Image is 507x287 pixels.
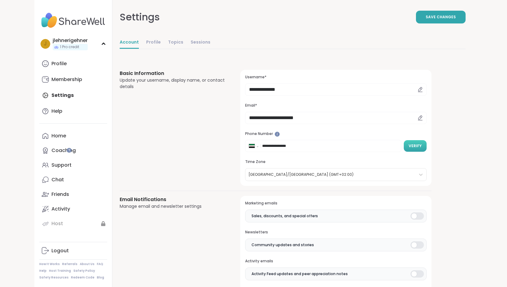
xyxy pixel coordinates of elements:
span: Activity Feed updates and peer appreciation notes [252,271,348,277]
a: Host Training [49,269,71,273]
a: About Us [80,262,94,266]
h3: Newsletters [245,230,426,235]
a: Account [120,37,139,49]
a: Host [39,216,107,231]
span: 1 Pro credit [60,44,79,50]
div: Logout [51,247,69,254]
img: ShareWell Nav Logo [39,10,107,31]
a: Blog [97,275,104,280]
a: Help [39,269,47,273]
h3: Time Zone [245,159,426,165]
a: Friends [39,187,107,202]
a: Profile [39,56,107,71]
a: Help [39,104,107,119]
div: Membership [51,76,82,83]
button: Verify [404,140,427,152]
a: Logout [39,243,107,258]
div: Coaching [51,147,76,154]
div: Home [51,133,66,139]
a: Sessions [191,37,210,49]
h3: Email Notifications [120,196,226,203]
div: Friends [51,191,69,198]
a: Redeem Code [71,275,94,280]
div: Host [51,220,63,227]
span: Verify [409,143,422,149]
div: Activity [51,206,70,212]
h3: Phone Number [245,131,426,136]
h3: Activity emails [245,259,426,264]
div: Manage email and newsletter settings [120,203,226,210]
a: Profile [146,37,161,49]
a: How It Works [39,262,60,266]
div: Chat [51,176,64,183]
span: Save Changes [426,14,456,20]
a: Support [39,158,107,172]
span: Community updates and stories [252,242,314,248]
a: Coaching [39,143,107,158]
a: FAQ [97,262,103,266]
iframe: Spotlight [275,132,280,137]
iframe: Spotlight [67,148,72,153]
a: Activity [39,202,107,216]
a: Safety Policy [73,269,95,273]
span: j [44,40,47,48]
h3: Marketing emails [245,201,426,206]
div: Help [51,108,62,115]
h3: Basic Information [120,70,226,77]
a: Topics [168,37,183,49]
a: Safety Resources [39,275,69,280]
h3: Username* [245,75,426,80]
div: Profile [51,60,67,67]
button: Save Changes [416,11,466,23]
span: Sales, discounts, and special offers [252,213,318,219]
div: Support [51,162,72,168]
h3: Email* [245,103,426,108]
div: jlehnerigehner [53,37,88,44]
a: Membership [39,72,107,87]
div: Update your username, display name, or contact details [120,77,226,90]
a: Referrals [62,262,77,266]
a: Home [39,129,107,143]
a: Chat [39,172,107,187]
div: Settings [120,10,160,24]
